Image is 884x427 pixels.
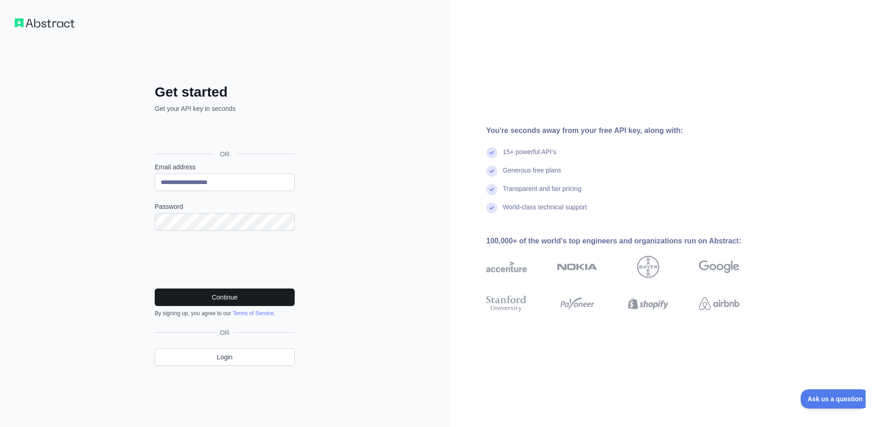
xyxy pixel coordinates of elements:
iframe: reCAPTCHA [155,242,295,277]
div: World-class technical support [503,202,587,221]
img: check mark [486,202,497,213]
img: airbnb [699,294,739,314]
div: Generous free plans [503,166,561,184]
div: Transparent and fair pricing [503,184,582,202]
img: check mark [486,147,497,158]
span: OR [216,328,233,337]
div: By signing up, you agree to our . [155,310,295,317]
div: 100,000+ of the world's top engineers and organizations run on Abstract: [486,236,769,247]
img: accenture [486,256,527,278]
img: check mark [486,166,497,177]
button: Continue [155,289,295,306]
h2: Get started [155,84,295,100]
p: Get your API key in seconds [155,104,295,113]
img: google [699,256,739,278]
iframe: Sign in with Google Button [150,123,297,144]
div: You're seconds away from your free API key, along with: [486,125,769,136]
img: payoneer [557,294,598,314]
label: Password [155,202,295,211]
div: 15+ powerful API's [503,147,556,166]
img: stanford university [486,294,527,314]
a: Terms of Service [233,310,273,317]
a: Login [155,348,295,366]
img: Workflow [15,18,75,28]
label: Email address [155,162,295,172]
iframe: Toggle Customer Support [801,389,866,409]
img: check mark [486,184,497,195]
img: bayer [637,256,659,278]
img: shopify [628,294,669,314]
span: OR [213,150,237,159]
div: Sign in with Google. Opens in new tab [155,123,293,144]
img: nokia [557,256,598,278]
